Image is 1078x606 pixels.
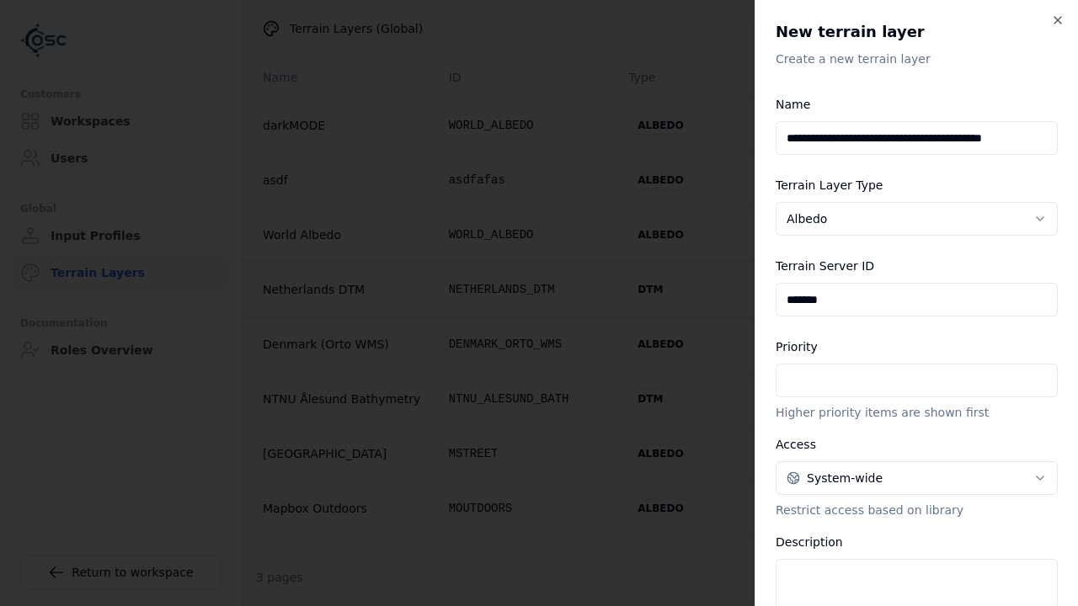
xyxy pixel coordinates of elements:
[776,98,810,111] label: Name
[776,502,1058,518] p: Restrict access based on library
[776,178,883,192] label: Terrain Layer Type
[776,50,1058,67] p: Create a new terrain layer
[776,340,818,353] label: Priority
[776,20,1058,44] h2: New terrain layer
[776,438,816,451] label: Access
[776,535,843,549] label: Description
[776,259,874,273] label: Terrain Server ID
[776,404,1058,421] p: Higher priority items are shown first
